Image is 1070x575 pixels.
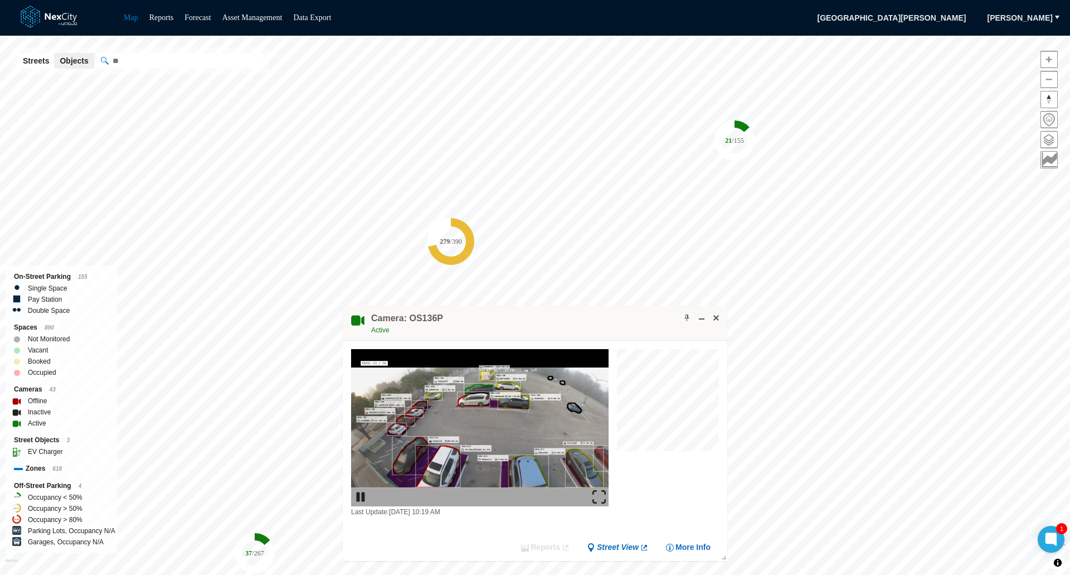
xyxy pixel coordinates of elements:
[28,514,82,525] label: Occupancy > 80%
[597,542,639,553] span: Street View
[50,386,56,393] span: 43
[252,549,264,557] tspan: / 267
[14,434,109,446] div: Street Objects
[14,480,109,492] div: Off-Street Parking
[14,271,109,283] div: On-Street Parking
[184,13,211,22] a: Forecast
[1040,151,1058,168] button: Key metrics
[28,305,70,316] label: Double Space
[293,13,331,22] a: Data Export
[28,294,62,305] label: Pay Station
[665,542,711,553] button: More Info
[732,137,743,144] tspan: / 155
[23,55,49,66] span: Streets
[725,137,732,144] tspan: 21
[78,274,87,280] span: 155
[371,312,443,336] div: Double-click to make header text selectable
[714,120,755,161] div: Map marker
[14,384,109,395] div: Cameras
[592,490,606,504] img: expand
[371,326,390,334] span: Active
[351,506,609,518] div: Last Update: [DATE] 10:19 AM
[1051,556,1064,569] button: Toggle attribution
[1041,51,1057,67] span: Zoom in
[60,55,88,66] span: Objects
[1040,131,1058,148] button: Layers management
[1040,51,1058,68] button: Zoom in
[675,542,711,553] span: More Info
[124,13,138,22] a: Map
[980,9,1060,27] button: [PERSON_NAME]
[28,407,51,418] label: Inactive
[28,356,51,367] label: Booked
[617,349,725,457] canvas: Map
[28,492,82,503] label: Occupancy < 50%
[371,312,443,325] h4: Double-click to make header text selectable
[28,367,56,378] label: Occupied
[28,418,46,429] label: Active
[28,537,104,548] label: Garages, Occupancy N/A
[235,533,275,573] div: Map marker
[245,549,252,557] tspan: 37
[28,334,70,345] label: Not Monitored
[28,503,82,514] label: Occupancy > 50%
[14,463,109,475] div: Zones
[28,525,115,537] label: Parking Lots, Occupancy N/A
[79,483,82,489] span: 4
[988,12,1053,23] span: [PERSON_NAME]
[28,283,67,294] label: Single Space
[28,345,48,356] label: Vacant
[351,349,609,506] img: video
[66,437,70,443] span: 3
[427,218,474,265] div: Map marker
[28,446,63,457] label: EV Charger
[587,542,649,553] a: Street View
[45,325,54,331] span: 890
[52,466,62,472] span: 618
[14,322,109,334] div: Spaces
[1040,71,1058,88] button: Zoom out
[54,53,94,69] button: Objects
[1056,523,1067,534] div: 1
[1040,111,1058,128] button: Home
[17,53,55,69] button: Streets
[450,238,461,245] tspan: / 390
[1040,91,1058,108] button: Reset bearing to north
[1054,557,1061,569] span: Toggle attribution
[440,238,450,245] tspan: 279
[149,13,174,22] a: Reports
[222,13,283,22] a: Asset Management
[5,559,18,572] a: Mapbox homepage
[1041,71,1057,88] span: Zoom out
[28,395,47,407] label: Offline
[354,490,367,504] img: play
[1041,91,1057,108] span: Reset bearing to north
[810,9,973,27] span: [GEOGRAPHIC_DATA][PERSON_NAME]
